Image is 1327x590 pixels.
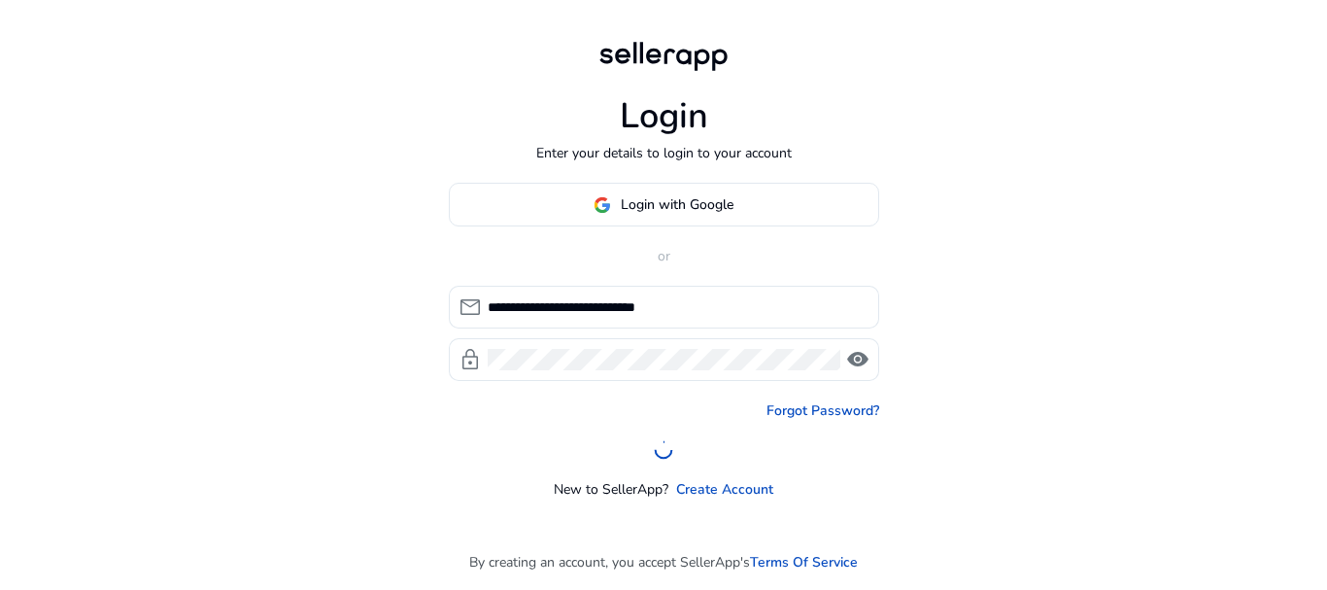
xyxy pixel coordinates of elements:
p: Enter your details to login to your account [536,143,792,163]
p: New to SellerApp? [554,479,668,500]
h1: Login [620,95,708,137]
a: Terms Of Service [750,552,858,573]
button: Login with Google [449,183,879,226]
a: Forgot Password? [766,400,879,421]
img: google-logo.svg [594,196,611,214]
span: mail [459,295,482,319]
span: visibility [846,348,869,371]
span: Login with Google [621,194,733,215]
span: lock [459,348,482,371]
p: or [449,246,879,266]
a: Create Account [676,479,773,500]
